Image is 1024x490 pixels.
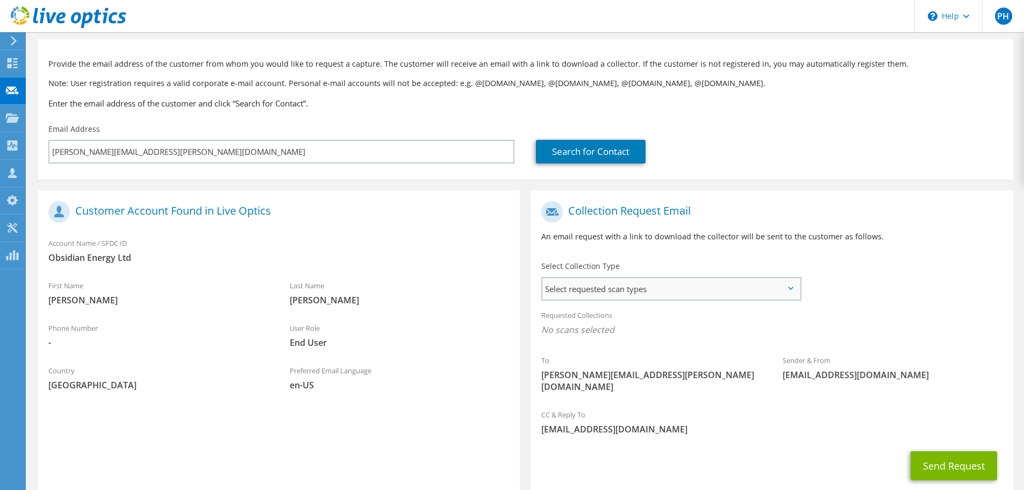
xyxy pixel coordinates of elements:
label: Email Address [48,124,100,134]
span: - [48,337,268,349]
svg: \n [928,11,937,21]
div: Sender & From [772,349,1013,386]
span: [PERSON_NAME] [48,294,268,306]
p: Provide the email address of the customer from whom you would like to request a capture. The cust... [48,58,1002,70]
div: First Name [38,274,279,311]
p: An email request with a link to download the collector will be sent to the customer as follows. [541,231,1002,243]
span: [PERSON_NAME] [290,294,510,306]
label: Select Collection Type [541,261,620,272]
span: End User [290,337,510,349]
div: Last Name [279,274,520,311]
div: Requested Collections [531,304,1013,344]
span: [EMAIL_ADDRESS][DOMAIN_NAME] [783,369,1002,381]
div: Preferred Email Language [279,359,520,396]
div: User Role [279,317,520,354]
span: [GEOGRAPHIC_DATA] [48,379,268,391]
a: Search for Contact [536,140,646,164]
button: Send Request [911,451,997,480]
h1: Customer Account Found in Live Optics [48,201,504,223]
div: Country [38,359,279,396]
div: Phone Number [38,317,279,354]
p: Note: User registration requires a valid corporate e-mail account. Personal e-mail accounts will ... [48,77,1002,89]
span: en-US [290,379,510,391]
h3: Enter the email address of the customer and click “Search for Contact”. [48,97,1002,109]
span: [EMAIL_ADDRESS][DOMAIN_NAME] [541,423,1002,435]
span: PH [995,8,1012,25]
span: No scans selected [541,324,1002,336]
div: To [531,349,772,398]
h1: Collection Request Email [541,201,997,223]
span: Obsidian Energy Ltd [48,252,509,264]
div: CC & Reply To [531,403,1013,441]
span: [PERSON_NAME][EMAIL_ADDRESS][PERSON_NAME][DOMAIN_NAME] [541,369,761,393]
span: Select requested scan types [542,278,800,300]
div: Account Name / SFDC ID [38,232,520,269]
